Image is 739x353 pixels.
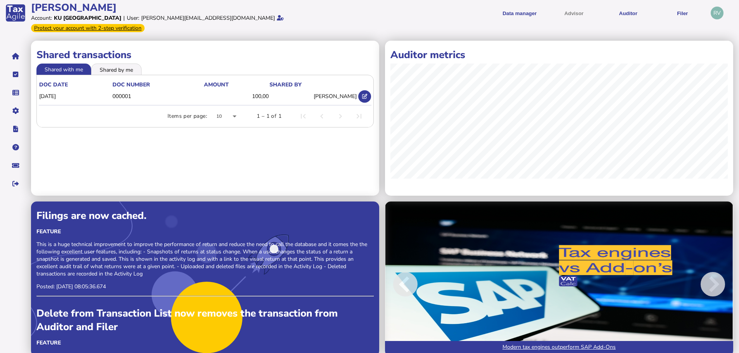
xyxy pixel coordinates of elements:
[7,139,24,155] button: Help pages
[31,14,52,22] div: Account:
[371,3,707,22] menu: navigate products
[549,3,598,22] button: Shows a dropdown of VAT Advisor options
[269,81,357,88] div: shared by
[54,14,121,22] div: KU [GEOGRAPHIC_DATA]
[658,3,707,22] button: Filer
[7,48,24,64] button: Home
[7,157,24,174] button: Raise a support ticket
[604,3,653,22] button: Auditor
[85,46,133,51] div: Keywords op verkeer
[358,90,371,103] button: Open shared transaction
[21,45,28,51] img: tab_domain_overview_orange.svg
[7,84,24,101] button: Data manager
[30,46,68,51] div: Domeinoverzicht
[204,89,269,105] td: 100,00
[31,24,145,32] div: From Oct 1, 2025, 2-step verification will be required to login. Set it up now...
[76,45,82,51] img: tab_keywords_by_traffic_grey.svg
[36,283,374,290] p: Posted: [DATE] 08:05:36.674
[7,176,24,192] button: Sign out
[495,3,544,22] button: Shows a dropdown of Data manager options
[112,89,203,105] td: 000001
[257,112,281,120] div: 1 – 1 of 1
[112,81,150,88] div: doc number
[36,241,374,277] p: This is a huge technical improvement to improve the performance of return and reduce the need to ...
[36,64,91,74] li: Shared with me
[269,81,302,88] div: shared by
[36,209,374,222] div: Filings are now cached.
[20,20,85,26] div: Domein: [DOMAIN_NAME]
[390,48,728,62] h1: Auditor metrics
[141,14,275,22] div: [PERSON_NAME][EMAIL_ADDRESS][DOMAIN_NAME]
[204,81,229,88] div: Amount
[12,12,19,19] img: logo_orange.svg
[127,14,139,22] div: User:
[39,81,68,88] div: doc date
[36,307,374,334] div: Delete from Transaction List now removes the transaction from Auditor and Filer
[36,48,374,62] h1: Shared transactions
[204,81,269,88] div: Amount
[269,89,357,105] td: [PERSON_NAME]
[12,20,19,26] img: website_grey.svg
[36,339,374,346] div: Feature
[39,89,112,105] td: [DATE]
[7,66,24,83] button: Tasks
[91,64,142,74] li: Shared by me
[22,12,38,19] div: v 4.0.25
[7,121,24,137] button: Developer hub links
[711,7,723,19] div: Profile settings
[167,112,207,120] div: Items per page:
[36,228,374,235] div: Feature
[31,1,367,14] div: [PERSON_NAME]
[112,81,203,88] div: doc number
[39,81,112,88] div: doc date
[7,103,24,119] button: Manage settings
[123,14,125,22] div: |
[277,15,284,21] i: Email verified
